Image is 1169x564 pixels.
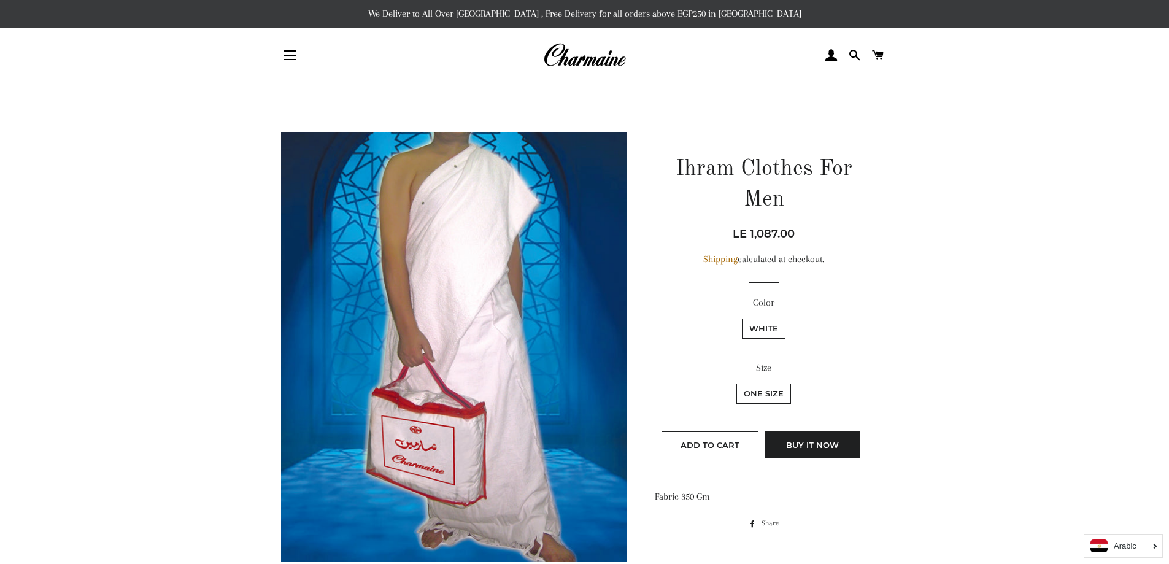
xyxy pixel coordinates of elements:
[1090,539,1156,552] a: Arabic
[655,489,873,504] p: Fabric 350 Gm
[762,517,785,530] span: Share
[681,440,739,450] span: Add to Cart
[1114,542,1136,550] i: Arabic
[703,253,738,265] a: Shipping
[281,132,628,562] img: Ihram Clothes For Men
[655,295,873,311] label: Color
[736,384,791,404] label: One Size
[543,42,626,69] img: Charmaine Egypt
[662,431,758,458] button: Add to Cart
[733,227,795,241] span: LE 1,087.00
[655,252,873,267] div: calculated at checkout.
[765,431,860,458] button: Buy it now
[655,360,873,376] label: Size
[742,319,785,339] label: White
[655,154,873,216] h1: Ihram Clothes For Men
